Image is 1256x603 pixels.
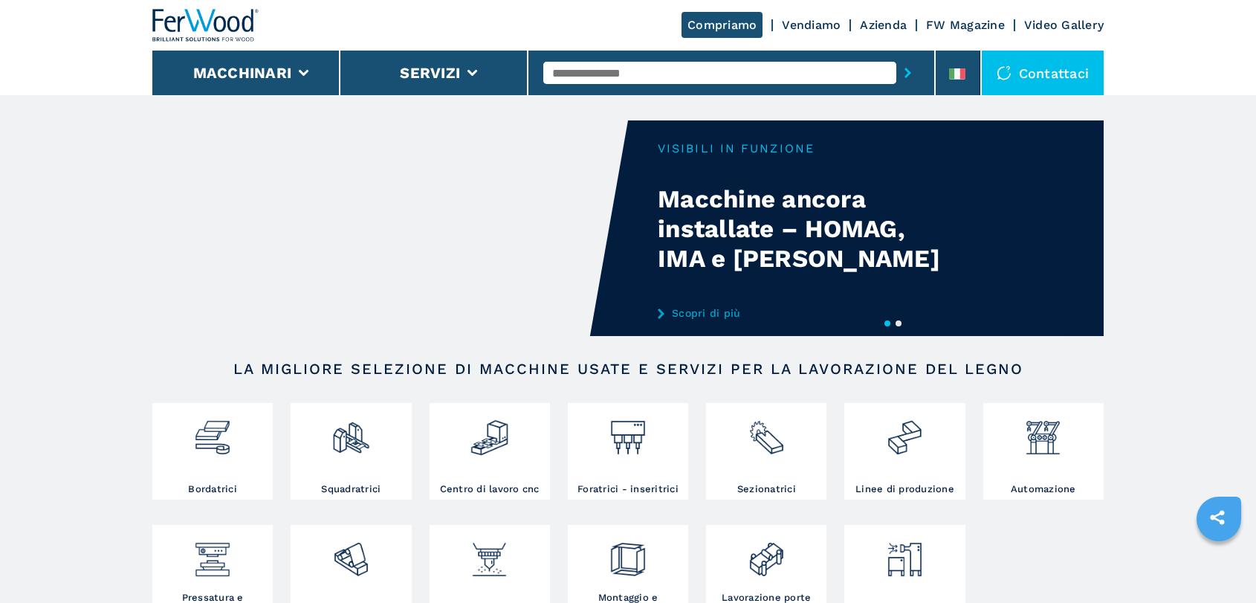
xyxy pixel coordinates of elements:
img: centro_di_lavoro_cnc_2.png [470,407,509,457]
h3: Squadratrici [321,483,381,496]
h3: Sezionatrici [737,483,796,496]
a: sharethis [1199,499,1236,536]
a: Squadratrici [291,403,411,500]
img: lavorazione_porte_finestre_2.png [747,529,786,579]
a: Azienda [860,18,907,32]
img: foratrici_inseritrici_2.png [608,407,647,457]
button: Macchinari [193,64,292,82]
a: FW Magazine [926,18,1005,32]
button: 2 [896,320,901,326]
div: Contattaci [982,51,1104,95]
img: bordatrici_1.png [192,407,232,457]
img: automazione.png [1023,407,1063,457]
a: Automazione [983,403,1104,500]
h2: LA MIGLIORE SELEZIONE DI MACCHINE USATE E SERVIZI PER LA LAVORAZIONE DEL LEGNO [200,360,1056,378]
h3: Centro di lavoro cnc [440,483,540,496]
h3: Bordatrici [188,483,237,496]
a: Sezionatrici [706,403,826,500]
img: verniciatura_1.png [470,529,509,579]
h3: Linee di produzione [855,483,954,496]
a: Bordatrici [152,403,273,500]
h3: Foratrici - inseritrici [577,483,679,496]
img: Contattaci [997,65,1011,80]
a: Foratrici - inseritrici [568,403,688,500]
button: Servizi [400,64,460,82]
img: sezionatrici_2.png [747,407,786,457]
img: linee_di_produzione_2.png [885,407,925,457]
button: 1 [884,320,890,326]
a: Vendiamo [782,18,841,32]
img: montaggio_imballaggio_2.png [608,529,647,579]
a: Centro di lavoro cnc [430,403,550,500]
a: Video Gallery [1024,18,1104,32]
img: pressa-strettoia.png [192,529,232,579]
img: aspirazione_1.png [885,529,925,579]
video: Your browser does not support the video tag. [152,120,628,336]
img: Ferwood [152,9,259,42]
button: submit-button [896,56,919,90]
a: Compriamo [682,12,763,38]
img: squadratrici_2.png [331,407,371,457]
a: Scopri di più [658,307,949,319]
h3: Automazione [1011,483,1076,496]
a: Linee di produzione [844,403,965,500]
img: levigatrici_2.png [331,529,371,579]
